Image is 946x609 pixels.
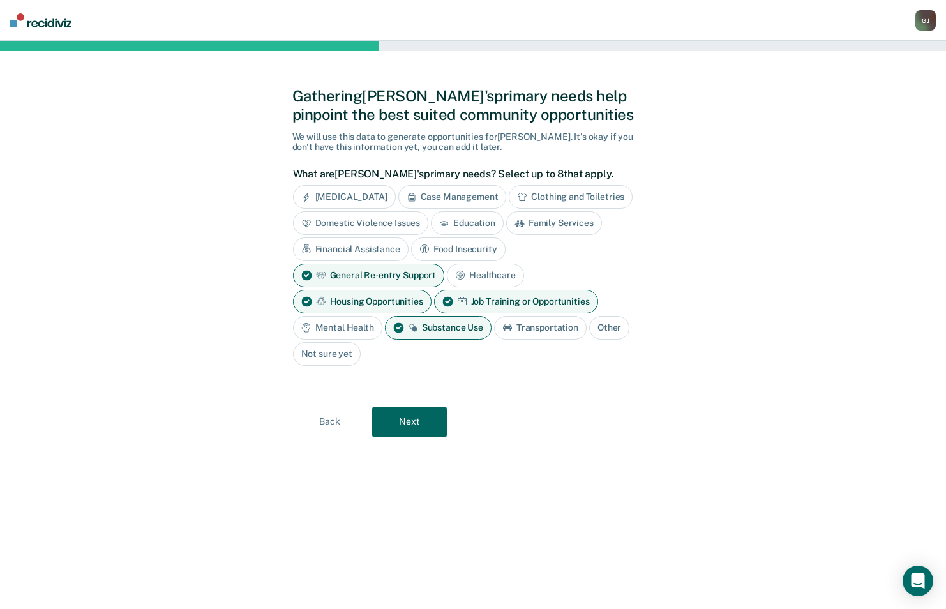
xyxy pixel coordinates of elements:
[293,237,409,261] div: Financial Assistance
[293,211,429,235] div: Domestic Violence Issues
[589,316,629,340] div: Other
[292,132,654,153] div: We will use this data to generate opportunities for [PERSON_NAME] . It's okay if you don't have t...
[509,185,633,209] div: Clothing and Toiletries
[915,10,936,31] button: GJ
[293,264,445,287] div: General Re-entry Support
[293,316,382,340] div: Mental Health
[494,316,587,340] div: Transportation
[903,566,933,596] div: Open Intercom Messenger
[411,237,506,261] div: Food Insecurity
[293,290,432,313] div: Housing Opportunities
[293,342,361,366] div: Not sure yet
[292,87,654,124] div: Gathering [PERSON_NAME]'s primary needs help pinpoint the best suited community opportunities
[293,185,396,209] div: [MEDICAL_DATA]
[447,264,524,287] div: Healthcare
[293,168,647,180] label: What are [PERSON_NAME]'s primary needs? Select up to 8 that apply.
[372,407,447,437] button: Next
[385,316,492,340] div: Substance Use
[431,211,504,235] div: Education
[10,13,71,27] img: Recidiviz
[434,290,598,313] div: Job Training or Opportunities
[398,185,507,209] div: Case Management
[915,10,936,31] div: G J
[292,407,367,437] button: Back
[506,211,602,235] div: Family Services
